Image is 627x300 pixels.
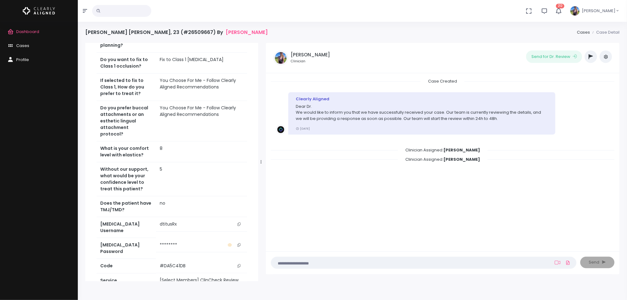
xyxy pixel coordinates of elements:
[291,52,330,58] h5: [PERSON_NAME]
[156,162,247,196] td: 5
[156,101,247,141] td: You Choose For Me - Follow Clearly Aligned Recommendations
[16,57,29,63] span: Profile
[97,196,156,217] th: Does the patient have TMJ/TMD?
[97,259,156,273] th: Code
[577,29,590,35] a: Cases
[156,74,247,101] td: You Choose For Me - Follow Clearly Aligned Recommendations
[156,196,247,217] td: no
[160,277,243,283] div: [Select Members] ClinCheck Review
[156,217,247,231] td: dtitusRx
[97,53,156,74] th: Do you want to fix to Class 1 occlusion?
[443,147,480,153] b: [PERSON_NAME]
[443,156,480,162] b: [PERSON_NAME]
[582,8,615,14] span: [PERSON_NAME]
[97,217,156,238] th: [MEDICAL_DATA] Username
[97,273,156,288] th: Service
[85,43,258,281] div: scrollable content
[291,59,330,64] small: Clinician
[97,141,156,162] th: What is your comfort level with elastics?
[156,141,247,162] td: 8
[296,96,548,102] div: Clearly Aligned
[554,260,562,265] a: Add Loom Video
[296,126,310,131] small: [DATE]
[226,29,268,35] a: [PERSON_NAME]
[16,29,39,35] span: Dashboard
[156,259,247,273] td: #DA5C41DB
[97,238,156,259] th: [MEDICAL_DATA] Password
[271,78,615,245] div: scrollable content
[421,76,464,86] span: Case Created
[564,257,572,268] a: Add Files
[85,29,268,35] h4: [PERSON_NAME] [PERSON_NAME], 23 (#26509667) By
[296,103,548,122] p: Dear Dr. We would like to inform you that we have successfully received your case. Our team is cu...
[556,4,564,8] span: 212
[23,4,55,17] img: Logo Horizontal
[569,5,581,17] img: Header Avatar
[97,101,156,141] th: Do you prefer buccal attachments or an esthetic lingual attachment protocol?
[526,50,582,63] button: Send for Dr. Review
[590,29,620,36] li: Case Detail
[156,53,247,74] td: Fix to Class 1 [MEDICAL_DATA]
[398,155,488,164] span: Clinician Assigned:
[398,145,488,155] span: Clinician Assigned:
[97,162,156,196] th: Without our support, what would be your confidence level to treat this patient?
[97,74,156,101] th: If selected to fix to Class 1, How do you prefer to treat it?
[16,43,29,49] span: Cases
